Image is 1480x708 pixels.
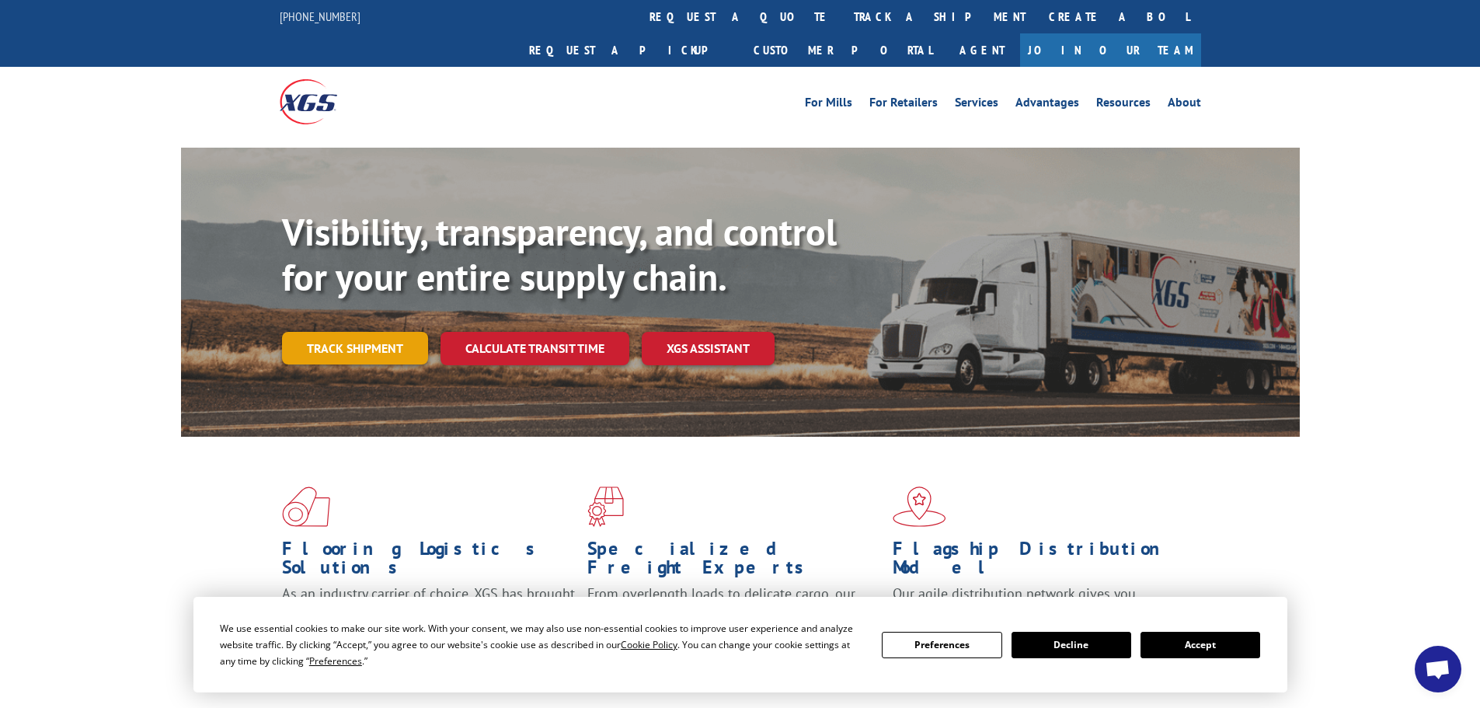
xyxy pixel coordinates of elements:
a: For Retailers [869,96,938,113]
div: We use essential cookies to make our site work. With your consent, we may also use non-essential ... [220,620,863,669]
a: For Mills [805,96,852,113]
button: Decline [1012,632,1131,658]
a: XGS ASSISTANT [642,332,775,365]
a: Customer Portal [742,33,944,67]
a: Request a pickup [517,33,742,67]
button: Preferences [882,632,1001,658]
a: [PHONE_NUMBER] [280,9,360,24]
span: Our agile distribution network gives you nationwide inventory management on demand. [893,584,1179,621]
b: Visibility, transparency, and control for your entire supply chain. [282,208,837,301]
span: Preferences [309,654,362,668]
a: Track shipment [282,332,428,364]
h1: Specialized Freight Experts [587,539,881,584]
a: Services [955,96,998,113]
img: xgs-icon-total-supply-chain-intelligence-red [282,487,330,527]
button: Accept [1140,632,1260,658]
a: Agent [944,33,1020,67]
a: Join Our Team [1020,33,1201,67]
div: Cookie Consent Prompt [193,597,1287,692]
a: Calculate transit time [441,332,629,365]
img: xgs-icon-focused-on-flooring-red [587,487,624,527]
h1: Flagship Distribution Model [893,539,1186,584]
a: Advantages [1015,96,1079,113]
a: Resources [1096,96,1151,113]
h1: Flooring Logistics Solutions [282,539,576,584]
img: xgs-icon-flagship-distribution-model-red [893,487,946,527]
a: About [1168,96,1201,113]
div: Open chat [1415,646,1461,692]
span: As an industry carrier of choice, XGS has brought innovation and dedication to flooring logistics... [282,584,575,640]
span: Cookie Policy [621,638,677,651]
p: From overlength loads to delicate cargo, our experienced staff knows the best way to move your fr... [587,584,881,654]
